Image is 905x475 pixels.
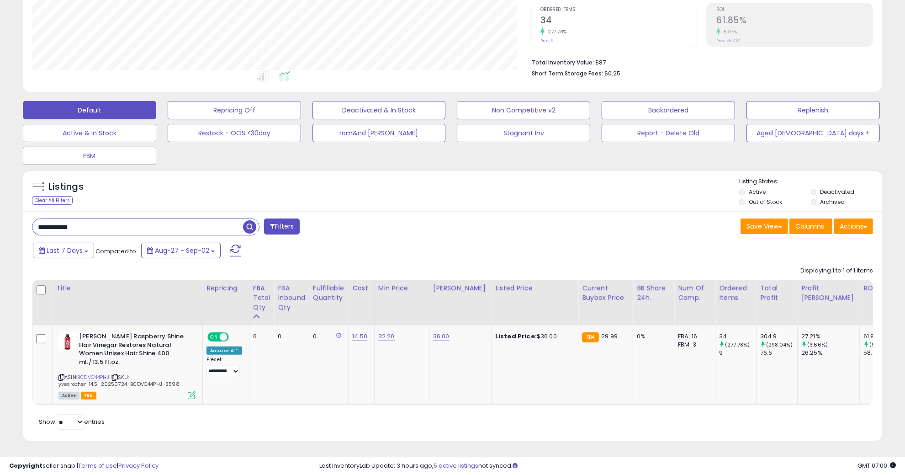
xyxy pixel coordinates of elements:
[801,332,859,341] div: 27.21%
[863,332,900,341] div: 61.85%
[352,332,367,341] a: 14.50
[33,243,94,258] button: Last 7 Days
[253,332,267,341] div: 6
[23,124,156,142] button: Active & In Stock
[378,283,425,293] div: Min Price
[789,219,832,234] button: Columns
[857,461,896,470] span: 2025-09-10 07:00 GMT
[39,417,105,426] span: Show: entries
[719,332,756,341] div: 34
[746,124,880,142] button: Aged [DEMOGRAPHIC_DATA] days +
[48,181,84,193] h5: Listings
[601,332,618,341] span: 29.99
[719,349,756,357] div: 9
[760,349,797,357] div: 76.6
[604,69,620,78] span: $0.25
[9,462,159,470] div: seller snap | |
[168,124,301,142] button: Restock - OOS <30day
[312,101,446,119] button: Deactivated & In Stock
[378,332,395,341] a: 32.20
[795,222,824,231] span: Columns
[9,461,42,470] strong: Copyright
[716,38,740,43] small: Prev: 58.70%
[206,283,245,293] div: Repricing
[532,59,594,66] b: Total Inventory Value:
[434,461,478,470] a: 5 active listings
[760,283,794,303] div: Total Profit
[741,219,788,234] button: Save View
[749,188,766,196] label: Active
[637,332,667,341] div: 0%
[433,283,487,293] div: [PERSON_NAME]
[141,243,221,258] button: Aug-27 - Sep-02
[208,333,220,341] span: ON
[820,188,854,196] label: Deactivated
[582,332,599,342] small: FBA
[253,283,270,312] div: FBA Total Qty
[532,69,603,77] b: Short Term Storage Fees:
[495,332,571,341] div: $36.00
[749,198,782,206] label: Out of Stock
[228,333,242,341] span: OFF
[58,332,196,398] div: ASIN:
[58,392,79,400] span: All listings currently available for purchase on Amazon
[168,101,301,119] button: Repricing Off
[457,101,590,119] button: Non Competitive v2
[95,247,138,256] span: Compared to:
[313,332,341,341] div: 0
[77,374,109,381] a: B0DVC44PHJ
[540,15,697,27] h2: 34
[582,283,629,303] div: Current Buybox Price
[801,349,859,357] div: 26.25%
[800,267,873,275] div: Displaying 1 to 1 of 1 items
[863,283,897,293] div: ROI
[47,246,83,255] span: Last 7 Days
[760,332,797,341] div: 304.9
[637,283,670,303] div: BB Share 24h.
[457,124,590,142] button: Stagnant Inv
[820,198,845,206] label: Archived
[602,124,735,142] button: Report - Delete Old
[602,101,735,119] button: Backordered
[678,283,711,303] div: Num of Comp.
[540,7,697,12] span: Ordered Items
[678,332,708,341] div: FBA: 16
[319,462,896,470] div: Last InventoryLab Update: 3 hours ago, not synced.
[58,374,180,387] span: | SKU: yvesrocher_14.5_20250724_B0DVC44PHJ_3598
[495,283,574,293] div: Listed Price
[540,38,554,43] small: Prev: 9
[725,341,750,348] small: (277.78%)
[79,332,190,368] b: [PERSON_NAME] Raspberry Shine Hair Vinegar Restores Natural Women Unisex Hair Shine 400 ml./13.5 ...
[869,341,889,348] small: (5.37%)
[720,28,737,35] small: 5.37%
[23,147,156,165] button: FBM
[206,347,242,355] div: Amazon AI *
[278,283,305,312] div: FBA inbound Qty
[678,341,708,349] div: FBM: 3
[433,332,450,341] a: 36.00
[834,219,873,234] button: Actions
[716,7,873,12] span: ROI
[32,196,73,205] div: Clear All Filters
[23,101,156,119] button: Default
[118,461,159,470] a: Privacy Policy
[739,177,882,186] p: Listing States:
[716,15,873,27] h2: 61.85%
[81,392,96,400] span: FBA
[155,246,209,255] span: Aug-27 - Sep-02
[746,101,880,119] button: Replenish
[545,28,567,35] small: 277.78%
[278,332,302,341] div: 0
[495,332,537,341] b: Listed Price:
[78,461,117,470] a: Terms of Use
[56,283,199,293] div: Title
[264,219,300,235] button: Filters
[801,283,856,303] div: Profit [PERSON_NAME]
[766,341,793,348] small: (298.04%)
[719,283,752,303] div: Ordered Items
[313,283,344,303] div: Fulfillable Quantity
[352,283,370,293] div: Cost
[206,357,242,377] div: Preset:
[58,332,77,351] img: 4199-N1F73L._SL40_.jpg
[863,349,900,357] div: 58.7%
